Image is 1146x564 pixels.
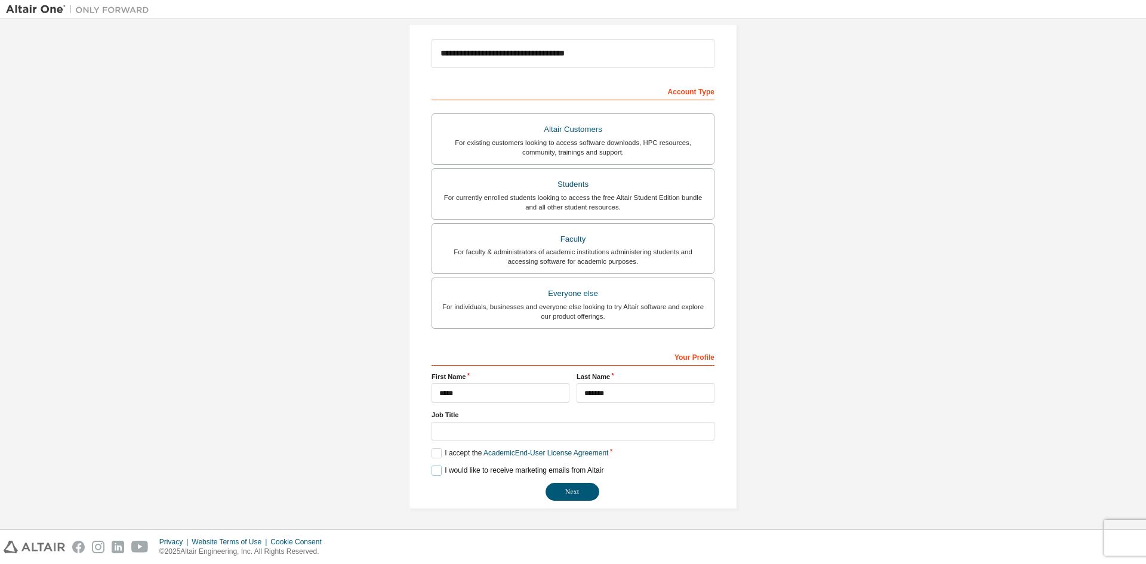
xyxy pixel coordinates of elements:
[131,541,149,553] img: youtube.svg
[432,410,714,420] label: Job Title
[439,176,707,193] div: Students
[577,372,714,381] label: Last Name
[192,537,270,547] div: Website Terms of Use
[432,466,603,476] label: I would like to receive marketing emails from Altair
[432,347,714,366] div: Your Profile
[439,302,707,321] div: For individuals, businesses and everyone else looking to try Altair software and explore our prod...
[72,541,85,553] img: facebook.svg
[439,138,707,157] div: For existing customers looking to access software downloads, HPC resources, community, trainings ...
[270,537,328,547] div: Cookie Consent
[439,193,707,212] div: For currently enrolled students looking to access the free Altair Student Edition bundle and all ...
[432,448,608,458] label: I accept the
[546,483,599,501] button: Next
[159,547,329,557] p: © 2025 Altair Engineering, Inc. All Rights Reserved.
[439,121,707,138] div: Altair Customers
[112,541,124,553] img: linkedin.svg
[92,541,104,553] img: instagram.svg
[432,372,569,381] label: First Name
[159,537,192,547] div: Privacy
[439,247,707,266] div: For faculty & administrators of academic institutions administering students and accessing softwa...
[439,285,707,302] div: Everyone else
[483,449,608,457] a: Academic End-User License Agreement
[6,4,155,16] img: Altair One
[432,81,714,100] div: Account Type
[439,231,707,248] div: Faculty
[4,541,65,553] img: altair_logo.svg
